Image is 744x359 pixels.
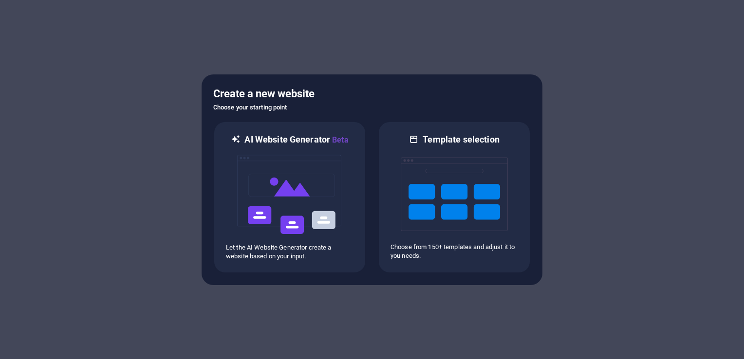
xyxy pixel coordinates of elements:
[213,86,531,102] h5: Create a new website
[236,146,343,243] img: ai
[423,134,499,145] h6: Template selection
[378,121,531,273] div: Template selectionChoose from 150+ templates and adjust it to you needs.
[244,134,348,146] h6: AI Website Generator
[213,121,366,273] div: AI Website GeneratorBetaaiLet the AI Website Generator create a website based on your input.
[330,135,349,144] span: Beta
[213,102,531,113] h6: Choose your starting point
[391,243,518,260] p: Choose from 150+ templates and adjust it to you needs.
[226,243,353,261] p: Let the AI Website Generator create a website based on your input.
